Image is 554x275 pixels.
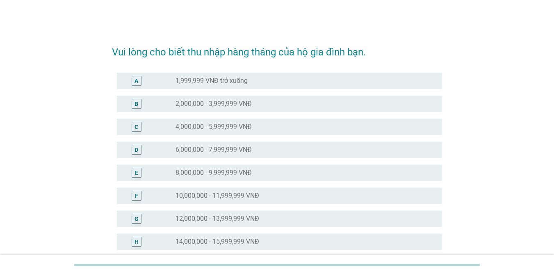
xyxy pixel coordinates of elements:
[176,238,259,246] label: 14,000,000 - 15,999,999 VNĐ
[135,145,138,154] div: D
[135,191,138,200] div: F
[176,77,248,85] label: 1,999,999 VNĐ trở xuống
[176,192,259,200] label: 10,000,000 - 11,999,999 VNĐ
[112,37,442,60] h2: Vui lòng cho biết thu nhập hàng tháng của hộ gia đình bạn.
[135,214,139,223] div: G
[135,168,138,177] div: E
[135,237,139,246] div: H
[135,76,138,85] div: A
[176,215,259,223] label: 12,000,000 - 13,999,999 VNĐ
[176,100,252,108] label: 2,000,000 - 3,999,999 VNĐ
[135,122,138,131] div: C
[176,123,252,131] label: 4,000,000 - 5,999,999 VNĐ
[176,146,252,154] label: 6,000,000 - 7,999,999 VNĐ
[135,99,138,108] div: B
[176,169,252,177] label: 8,000,000 - 9,999,999 VNĐ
